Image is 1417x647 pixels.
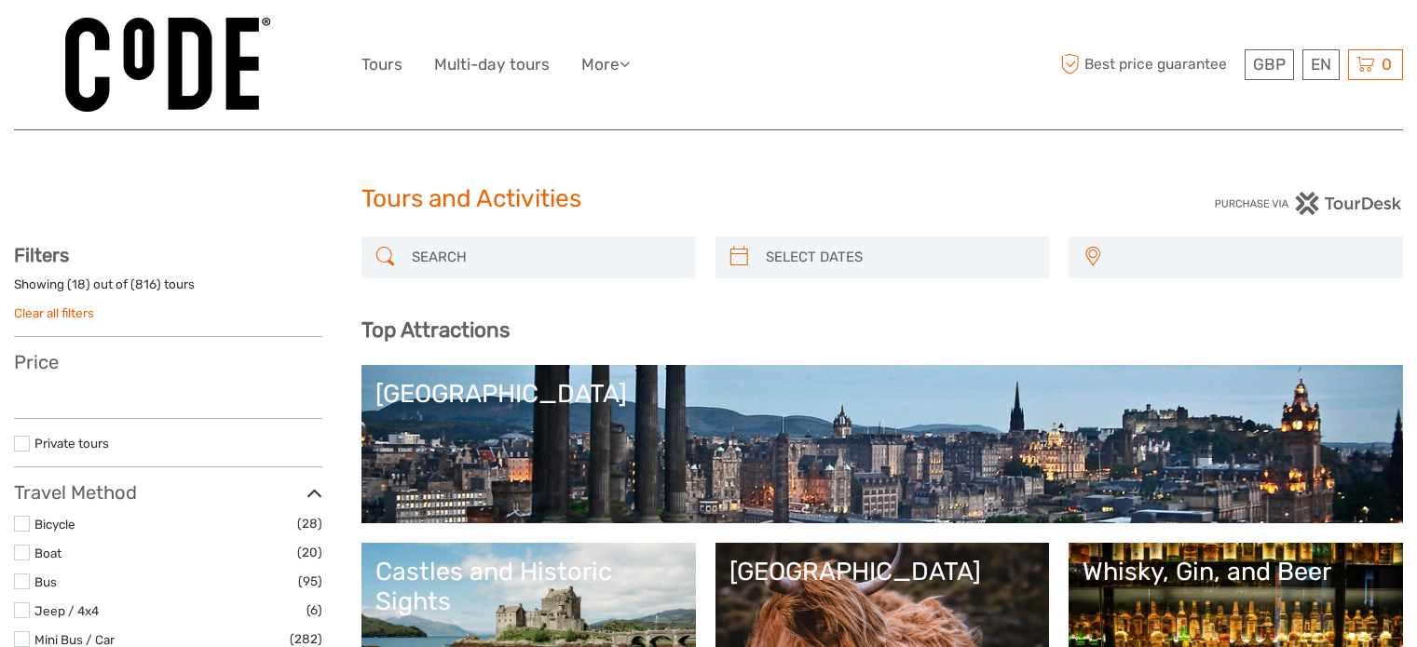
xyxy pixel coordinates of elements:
[14,244,69,266] strong: Filters
[34,603,99,618] a: Jeep / 4x4
[34,574,57,589] a: Bus
[1083,557,1389,586] div: Whisky, Gin, and Beer
[434,51,550,78] a: Multi-day tours
[297,542,322,563] span: (20)
[34,546,61,560] a: Boat
[375,379,1389,409] div: [GEOGRAPHIC_DATA]
[1379,55,1395,74] span: 0
[298,571,322,592] span: (95)
[758,241,1041,274] input: SELECT DATES
[361,51,402,78] a: Tours
[375,557,682,617] div: Castles and Historic Sights
[14,351,322,373] h3: Price
[135,276,157,293] label: 816
[1253,55,1286,74] span: GBP
[1214,192,1403,215] img: PurchaseViaTourDesk.png
[581,51,630,78] a: More
[307,600,322,621] span: (6)
[72,276,86,293] label: 18
[729,557,1036,586] div: [GEOGRAPHIC_DATA]
[404,241,687,274] input: SEARCH
[14,276,322,304] div: Showing ( ) out of ( ) tours
[1056,49,1240,80] span: Best price guarantee
[65,18,270,112] img: 992-d66cb919-c786-410f-a8a5-821cd0571317_logo_big.jpg
[34,632,115,647] a: Mini Bus / Car
[375,379,1389,509] a: [GEOGRAPHIC_DATA]
[14,305,94,320] a: Clear all filters
[14,481,322,504] h3: Travel Method
[361,184,1056,214] h1: Tours and Activities
[297,513,322,534] span: (28)
[34,517,75,532] a: Bicycle
[34,436,109,451] a: Private tours
[361,317,510,343] b: Top Attractions
[1302,49,1340,80] div: EN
